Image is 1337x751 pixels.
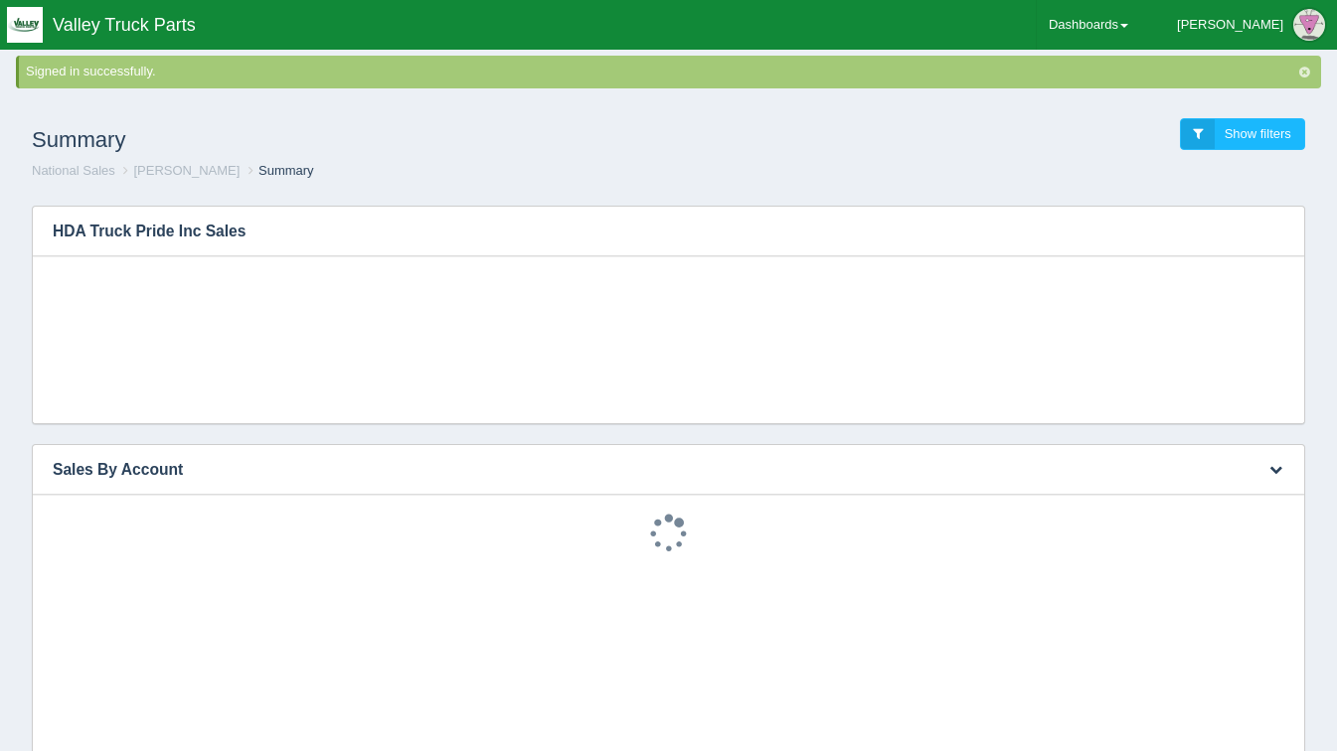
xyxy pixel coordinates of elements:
span: Valley Truck Parts [53,15,196,35]
div: [PERSON_NAME] [1177,5,1283,45]
li: Summary [244,162,314,181]
a: [PERSON_NAME] [133,163,240,178]
span: Show filters [1225,126,1291,141]
h3: HDA Truck Pride Inc Sales [33,207,1274,256]
h3: Sales By Account [33,445,1244,495]
a: National Sales [32,163,115,178]
a: Show filters [1180,118,1305,151]
img: Profile Picture [1293,9,1325,41]
img: q1blfpkbivjhsugxdrfq.png [7,7,43,43]
h1: Summary [32,118,669,162]
div: Signed in successfully. [26,63,1317,81]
